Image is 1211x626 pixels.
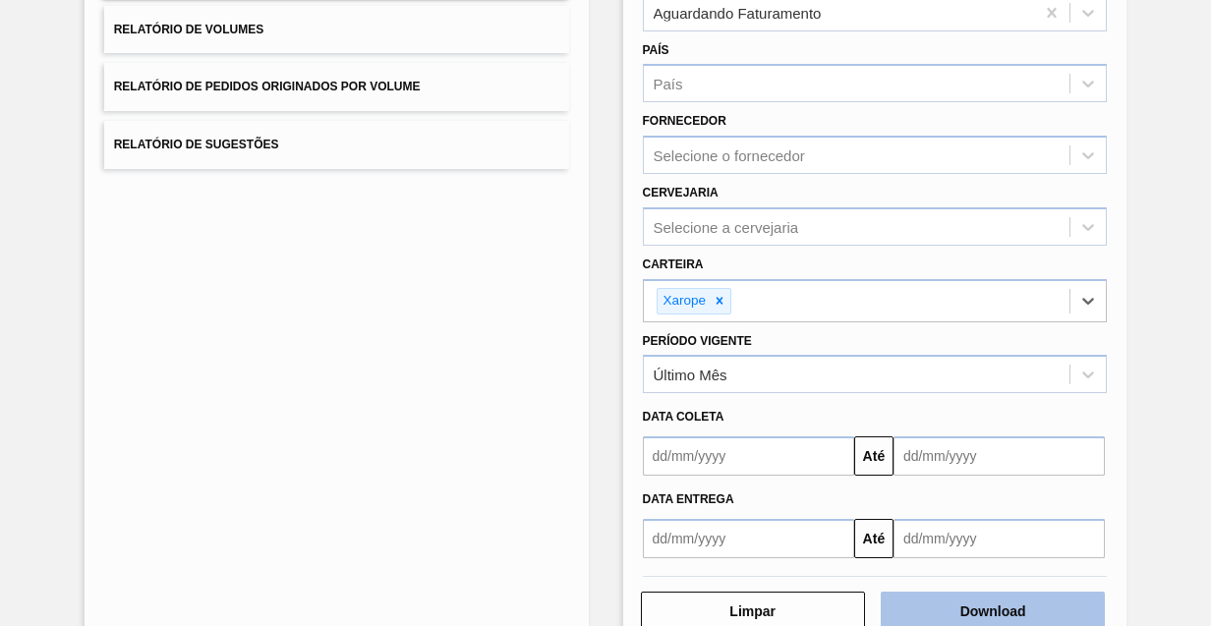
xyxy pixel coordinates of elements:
[643,334,752,348] label: Período Vigente
[654,367,727,383] div: Último Mês
[643,410,724,424] span: Data coleta
[854,519,894,558] button: Até
[643,519,854,558] input: dd/mm/yyyy
[654,218,799,235] div: Selecione a cervejaria
[643,492,734,506] span: Data entrega
[654,147,805,164] div: Selecione o fornecedor
[104,121,569,169] button: Relatório de Sugestões
[104,63,569,111] button: Relatório de Pedidos Originados por Volume
[114,80,421,93] span: Relatório de Pedidos Originados por Volume
[854,436,894,476] button: Até
[658,289,710,313] div: Xarope
[654,4,822,21] div: Aguardando Faturamento
[894,436,1105,476] input: dd/mm/yyyy
[654,76,683,92] div: País
[114,23,263,36] span: Relatório de Volumes
[643,186,719,199] label: Cervejaria
[643,43,669,57] label: País
[114,138,279,151] span: Relatório de Sugestões
[643,436,854,476] input: dd/mm/yyyy
[104,6,569,54] button: Relatório de Volumes
[643,257,704,271] label: Carteira
[894,519,1105,558] input: dd/mm/yyyy
[643,114,726,128] label: Fornecedor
